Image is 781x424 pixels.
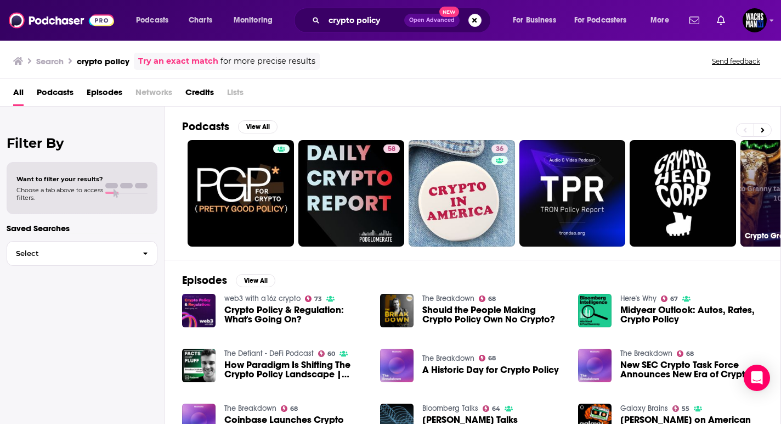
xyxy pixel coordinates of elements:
span: For Business [513,13,556,28]
span: All [13,83,24,106]
img: User Profile [743,8,767,32]
a: 68 [677,350,694,357]
span: 36 [496,144,503,155]
span: Open Advanced [409,18,455,23]
div: Search podcasts, credits, & more... [304,8,501,33]
button: Show profile menu [743,8,767,32]
span: For Podcasters [574,13,627,28]
a: web3 with a16z crypto [224,294,301,303]
a: 68 [479,295,496,302]
span: 68 [290,406,298,411]
a: 67 [661,295,678,302]
span: Select [7,250,134,257]
a: 68 [479,355,496,361]
h3: crypto policy [77,56,129,66]
button: View All [238,120,278,133]
button: open menu [505,12,570,29]
img: New SEC Crypto Task Force Announces New Era of Crypto Policy [578,349,612,382]
div: Open Intercom Messenger [744,365,770,391]
button: open menu [226,12,287,29]
a: Show notifications dropdown [712,11,729,30]
a: 64 [483,405,501,412]
button: open menu [128,12,183,29]
span: Logged in as WachsmanNY [743,8,767,32]
span: 55 [682,406,689,411]
h2: Episodes [182,274,227,287]
span: 60 [327,352,335,356]
a: 58 [298,140,405,247]
a: 68 [281,405,298,412]
a: 36 [409,140,515,247]
a: 73 [305,295,322,302]
a: 60 [318,350,336,357]
button: Select [7,241,157,266]
span: How Paradigm Is Shifting The Crypto Policy Landscape | Policy Lab's [PERSON_NAME] [224,360,367,379]
span: for more precise results [220,55,315,68]
span: New [439,7,459,17]
a: Here's Why [620,294,657,303]
a: Podcasts [37,83,73,106]
a: 36 [491,144,508,153]
img: A Historic Day for Crypto Policy [380,349,414,382]
a: The Breakdown [224,404,276,413]
span: 68 [488,356,496,361]
span: Podcasts [136,13,168,28]
span: Want to filter your results? [16,175,103,183]
h2: Podcasts [182,120,229,133]
input: Search podcasts, credits, & more... [324,12,404,29]
button: open menu [567,12,643,29]
span: More [650,13,669,28]
a: Show notifications dropdown [685,11,704,30]
span: 67 [670,297,678,302]
a: Charts [182,12,219,29]
a: Try an exact match [138,55,218,68]
img: Podchaser - Follow, Share and Rate Podcasts [9,10,114,31]
img: How Paradigm Is Shifting The Crypto Policy Landscape | Policy Lab's Brendan Malone [182,349,216,382]
button: Open AdvancedNew [404,14,460,27]
h3: Search [36,56,64,66]
a: The Defiant - DeFi Podcast [224,349,314,358]
a: Crypto Policy & Regulation: What's Going On? [224,305,367,324]
a: The Breakdown [620,349,672,358]
a: Episodes [87,83,122,106]
img: Should the People Making Crypto Policy Own No Crypto? [380,294,414,327]
a: New SEC Crypto Task Force Announces New Era of Crypto Policy [620,360,763,379]
a: The Breakdown [422,294,474,303]
span: 68 [686,352,694,356]
a: Galaxy Brains [620,404,668,413]
span: Networks [135,83,172,106]
img: Midyear Outlook: Autos, Rates, Crypto Policy [578,294,612,327]
a: A Historic Day for Crypto Policy [422,365,559,375]
a: Should the People Making Crypto Policy Own No Crypto? [422,305,565,324]
a: Credits [185,83,214,106]
a: EpisodesView All [182,274,275,287]
h2: Filter By [7,135,157,151]
button: open menu [643,12,683,29]
img: Crypto Policy & Regulation: What's Going On? [182,294,216,327]
span: Midyear Outlook: Autos, Rates, Crypto Policy [620,305,763,324]
a: 58 [383,144,400,153]
span: Lists [227,83,244,106]
span: Choose a tab above to access filters. [16,186,103,202]
span: 58 [388,144,395,155]
button: View All [236,274,275,287]
span: 64 [492,406,500,411]
a: How Paradigm Is Shifting The Crypto Policy Landscape | Policy Lab's Brendan Malone [224,360,367,379]
button: Send feedback [709,57,763,66]
span: Monitoring [234,13,273,28]
span: 68 [488,297,496,302]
